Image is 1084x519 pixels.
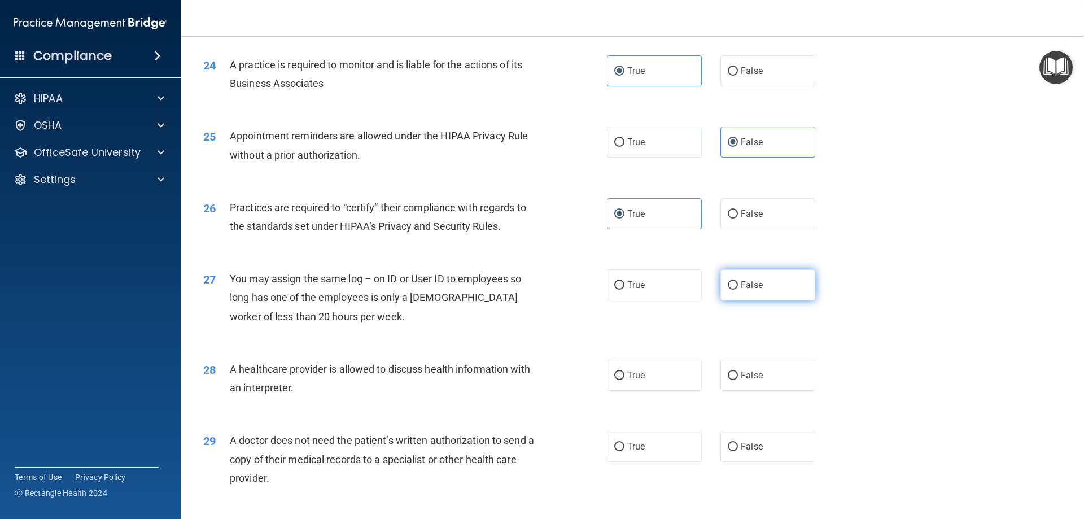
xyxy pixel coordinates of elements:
[728,138,738,147] input: False
[230,130,528,160] span: Appointment reminders are allowed under the HIPAA Privacy Rule without a prior authorization.
[741,66,763,76] span: False
[203,130,216,143] span: 25
[741,208,763,219] span: False
[627,280,645,290] span: True
[203,363,216,377] span: 28
[34,91,63,105] p: HIPAA
[614,67,624,76] input: True
[230,59,522,89] span: A practice is required to monitor and is liable for the actions of its Business Associates
[728,210,738,219] input: False
[741,370,763,381] span: False
[741,137,763,147] span: False
[614,443,624,451] input: True
[14,119,164,132] a: OSHA
[230,363,530,394] span: A healthcare provider is allowed to discuss health information with an interpreter.
[15,472,62,483] a: Terms of Use
[230,202,526,232] span: Practices are required to “certify” their compliance with regards to the standards set under HIPA...
[34,146,141,159] p: OfficeSafe University
[728,443,738,451] input: False
[728,281,738,290] input: False
[627,66,645,76] span: True
[728,67,738,76] input: False
[614,281,624,290] input: True
[203,202,216,215] span: 26
[614,138,624,147] input: True
[203,434,216,448] span: 29
[34,119,62,132] p: OSHA
[14,91,164,105] a: HIPAA
[203,59,216,72] span: 24
[627,137,645,147] span: True
[728,372,738,380] input: False
[15,487,107,499] span: Ⓒ Rectangle Health 2024
[627,441,645,452] span: True
[14,146,164,159] a: OfficeSafe University
[741,280,763,290] span: False
[33,48,112,64] h4: Compliance
[614,372,624,380] input: True
[627,370,645,381] span: True
[34,173,76,186] p: Settings
[14,173,164,186] a: Settings
[75,472,126,483] a: Privacy Policy
[627,208,645,219] span: True
[1039,51,1073,84] button: Open Resource Center
[203,273,216,286] span: 27
[614,210,624,219] input: True
[14,12,167,34] img: PMB logo
[741,441,763,452] span: False
[230,273,521,322] span: You may assign the same log – on ID or User ID to employees so long has one of the employees is o...
[230,434,534,483] span: A doctor does not need the patient’s written authorization to send a copy of their medical record...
